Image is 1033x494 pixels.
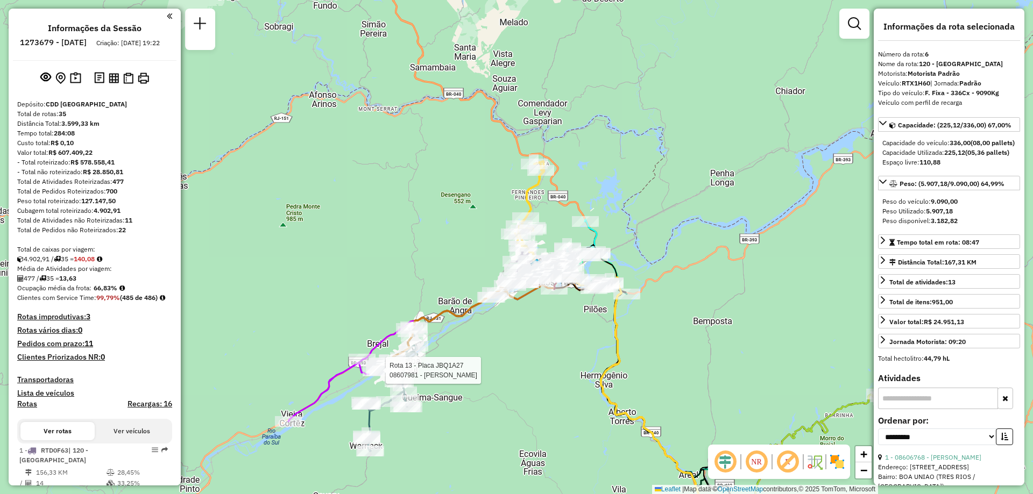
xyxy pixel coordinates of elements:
strong: 13,63 [59,274,76,282]
div: Tempo total: [17,128,172,138]
div: Cubagem total roteirizado: [17,206,172,216]
button: Visualizar relatório de Roteirização [107,70,121,85]
h4: Rotas vários dias: [17,326,172,335]
strong: 3.599,33 km [61,119,100,127]
button: Ver veículos [95,422,169,440]
td: 156,33 KM [36,467,106,478]
strong: 140,08 [74,255,95,263]
a: Distância Total:167,31 KM [878,254,1020,269]
em: Média calculada utilizando a maior ocupação (%Peso ou %Cubagem) de cada rota da sessão. Rotas cro... [119,285,125,291]
div: Jornada Motorista: 09:20 [889,337,966,347]
strong: CDD [GEOGRAPHIC_DATA] [46,100,127,108]
strong: Motorista Padrão [908,69,960,77]
div: Número da rota: [878,49,1020,59]
a: Tempo total em rota: 08:47 [878,234,1020,249]
div: - Total roteirizado: [17,157,172,167]
span: Ocupação média da frota: [17,284,91,292]
i: Total de Atividades [17,275,24,282]
button: Painel de Sugestão [68,70,83,87]
i: Meta Caixas/viagem: 163,31 Diferença: -23,23 [97,256,102,262]
a: 1 - 08606768 - [PERSON_NAME] [885,453,981,461]
td: 33,25% [117,478,168,489]
strong: 9.090,00 [931,197,958,205]
h4: Atividades [878,373,1020,383]
strong: 0 [101,352,105,362]
div: Capacidade do veículo: [882,138,1016,148]
div: Capacidade: (225,12/336,00) 67,00% [878,134,1020,171]
i: Total de Atividades [25,480,32,486]
div: Custo total: [17,138,172,148]
h6: 1273679 - [DATE] [20,38,87,47]
i: Total de rotas [54,256,61,262]
button: Ordem crescente [996,428,1013,445]
span: Clientes com Service Time: [17,293,96,302]
div: Capacidade Utilizada: [882,148,1016,157]
div: Veículo: [878,78,1020,88]
div: Total de Atividades Roteirizadas: [17,177,172,187]
span: Peso do veículo: [882,197,958,205]
div: Total de Pedidos não Roteirizados: [17,225,172,235]
button: Exibir sessão original [38,69,53,87]
div: Peso total roteirizado: [17,196,172,206]
div: Total hectolitro: [878,354,1020,363]
strong: 127.147,50 [81,197,116,205]
div: Criação: [DATE] 19:22 [92,38,164,48]
label: Ordenar por: [878,414,1020,427]
span: Tempo total em rota: 08:47 [897,238,979,246]
a: Rotas [17,399,37,409]
strong: R$ 0,10 [51,139,74,147]
strong: RTX1H60 [902,79,930,87]
strong: 110,88 [919,158,940,166]
a: Valor total:R$ 24.951,13 [878,314,1020,328]
strong: 3.182,82 [931,217,958,225]
span: 167,31 KM [944,258,977,266]
strong: Padrão [959,79,981,87]
strong: 4.902,91 [94,206,121,214]
span: | 120 - [GEOGRAPHIC_DATA] [19,446,88,464]
div: Total de rotas: [17,109,172,119]
strong: 6 [925,50,929,58]
button: Logs desbloquear sessão [92,70,107,87]
div: Distância Total: [17,119,172,128]
i: % de utilização da cubagem [107,480,115,486]
div: Distância Total: [889,257,977,267]
a: Nova sessão e pesquisa [189,13,211,37]
h4: Transportadoras [17,375,172,384]
a: Clique aqui para minimizar o painel [167,10,172,22]
button: Visualizar Romaneio [121,70,136,86]
button: Centralizar mapa no depósito ou ponto de apoio [53,70,68,87]
a: Zoom out [855,462,872,478]
span: 1 - [19,446,88,464]
div: 4.902,91 / 35 = [17,254,172,264]
img: Exibir/Ocultar setores [829,453,846,470]
span: Peso: (5.907,18/9.090,00) 64,99% [900,180,1004,188]
span: Capacidade: (225,12/336,00) 67,00% [898,121,1011,129]
span: | Jornada: [930,79,981,87]
span: + [860,447,867,461]
div: Peso disponível: [882,216,1016,226]
div: Espaço livre: [882,157,1016,167]
div: Motorista: [878,69,1020,78]
span: Ocultar NR [744,449,769,475]
i: Total de rotas [39,275,46,282]
div: Tipo do veículo: [878,88,1020,98]
button: Imprimir Rotas [136,70,151,86]
strong: 3 [86,312,90,321]
i: Cubagem total roteirizado [17,256,24,262]
em: Rota exportada [161,447,168,453]
td: / [19,478,25,489]
div: Nome da rota: [878,59,1020,69]
strong: 284:08 [54,129,75,137]
a: Zoom in [855,446,872,462]
i: Distância Total [25,469,32,476]
strong: 66,83% [94,284,117,292]
strong: 0 [78,325,82,335]
a: Exibir filtros [844,13,865,34]
strong: 11 [84,339,93,348]
span: − [860,463,867,477]
div: Valor total: [17,148,172,157]
h4: Informações da Sessão [48,23,141,33]
span: Total de atividades: [889,278,956,286]
a: Jornada Motorista: 09:20 [878,334,1020,348]
strong: F. Fixa - 336Cx - 9090Kg [925,89,999,97]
